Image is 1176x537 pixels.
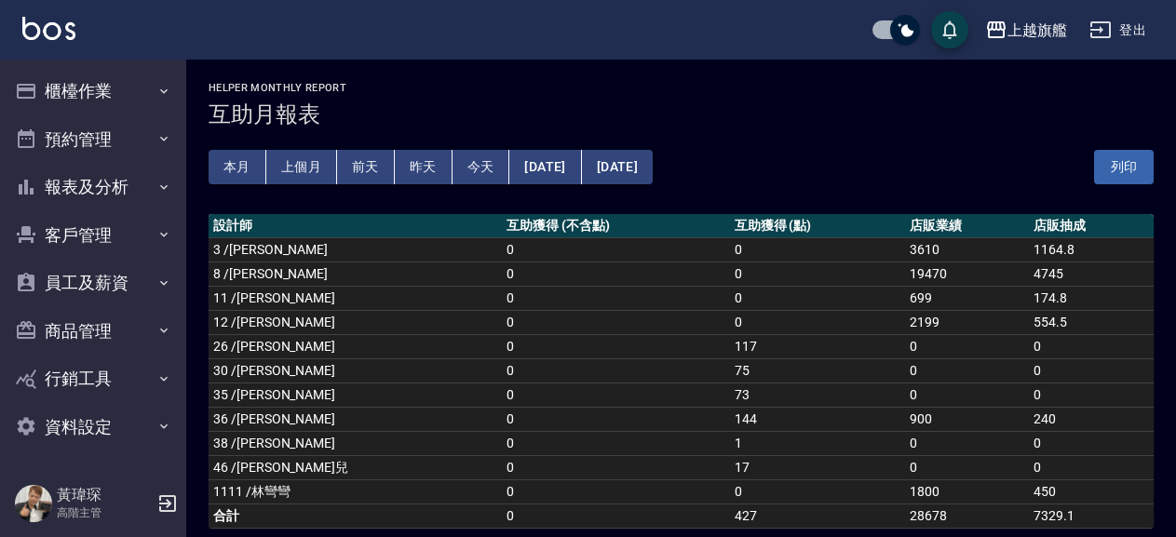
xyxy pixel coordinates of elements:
[502,503,730,528] td: 0
[209,150,266,184] button: 本月
[905,334,1030,358] td: 0
[730,431,905,455] td: 1
[730,286,905,310] td: 0
[730,310,905,334] td: 0
[7,211,179,260] button: 客戶管理
[57,504,152,521] p: 高階主管
[7,259,179,307] button: 員工及薪資
[502,383,730,407] td: 0
[209,237,502,262] td: 3 /[PERSON_NAME]
[1029,237,1154,262] td: 1164.8
[905,286,1030,310] td: 699
[730,214,905,238] th: 互助獲得 (點)
[209,479,502,503] td: 1111 /林彎彎
[209,358,502,383] td: 30 /[PERSON_NAME]
[502,262,730,286] td: 0
[57,486,152,504] h5: 黃瑋琛
[209,455,502,479] td: 46 /[PERSON_NAME]兒
[905,262,1030,286] td: 19470
[1029,455,1154,479] td: 0
[1029,383,1154,407] td: 0
[730,262,905,286] td: 0
[1029,262,1154,286] td: 4745
[509,150,581,184] button: [DATE]
[7,163,179,211] button: 報表及分析
[931,11,968,48] button: save
[730,479,905,503] td: 0
[209,334,502,358] td: 26 /[PERSON_NAME]
[1029,214,1154,238] th: 店販抽成
[7,307,179,356] button: 商品管理
[1082,13,1154,47] button: 登出
[7,403,179,451] button: 資料設定
[453,150,510,184] button: 今天
[905,310,1030,334] td: 2199
[730,503,905,528] td: 427
[1029,407,1154,431] td: 240
[1007,19,1067,42] div: 上越旗艦
[7,115,179,164] button: 預約管理
[502,310,730,334] td: 0
[978,11,1075,49] button: 上越旗艦
[905,237,1030,262] td: 3610
[502,358,730,383] td: 0
[905,455,1030,479] td: 0
[1029,503,1154,528] td: 7329.1
[209,407,502,431] td: 36 /[PERSON_NAME]
[7,355,179,403] button: 行銷工具
[209,310,502,334] td: 12 /[PERSON_NAME]
[905,407,1030,431] td: 900
[502,286,730,310] td: 0
[209,214,502,238] th: 設計師
[502,407,730,431] td: 0
[730,358,905,383] td: 75
[209,214,1154,529] table: a dense table
[209,101,1154,128] h3: 互助月報表
[1029,334,1154,358] td: 0
[905,503,1030,528] td: 28678
[1029,479,1154,503] td: 450
[502,237,730,262] td: 0
[209,262,502,286] td: 8 /[PERSON_NAME]
[730,455,905,479] td: 17
[209,383,502,407] td: 35 /[PERSON_NAME]
[905,383,1030,407] td: 0
[905,431,1030,455] td: 0
[905,358,1030,383] td: 0
[730,407,905,431] td: 144
[905,214,1030,238] th: 店販業績
[337,150,395,184] button: 前天
[502,431,730,455] td: 0
[1029,431,1154,455] td: 0
[209,503,502,528] td: 合計
[905,479,1030,503] td: 1800
[209,431,502,455] td: 38 /[PERSON_NAME]
[502,334,730,358] td: 0
[22,17,75,40] img: Logo
[395,150,453,184] button: 昨天
[209,82,1154,94] h2: Helper Monthly Report
[1029,286,1154,310] td: 174.8
[582,150,653,184] button: [DATE]
[502,479,730,503] td: 0
[266,150,337,184] button: 上個月
[209,286,502,310] td: 11 /[PERSON_NAME]
[1029,358,1154,383] td: 0
[730,334,905,358] td: 117
[1029,310,1154,334] td: 554.5
[502,455,730,479] td: 0
[730,383,905,407] td: 73
[7,67,179,115] button: 櫃檯作業
[502,214,730,238] th: 互助獲得 (不含點)
[1094,150,1154,184] button: 列印
[15,485,52,522] img: Person
[730,237,905,262] td: 0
